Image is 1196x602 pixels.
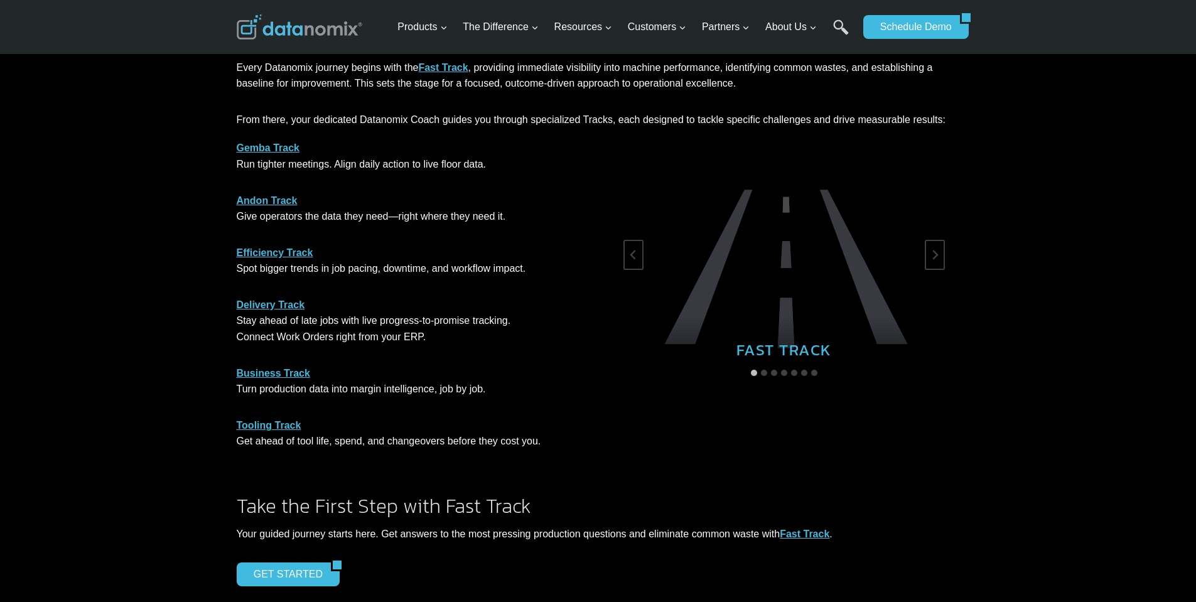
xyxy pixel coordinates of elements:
a: Tooling Track [237,420,301,431]
div: Photo Gallery Carousel [623,148,945,362]
p: Every Datanomix journey begins with the , providing immediate visibility into machine performance... [237,60,960,92]
a: Business Track [237,368,310,379]
p: From there, your dedicated Datanomix Coach guides you through specialized Tracks, each designed t... [237,112,960,128]
a: FAST TRACK [623,148,945,362]
a: Search [833,19,849,48]
button: Go to slide 7 [811,370,817,376]
a: Schedule Demo [863,15,960,39]
button: Go to slide 1 [751,370,757,376]
span: Products [397,19,447,35]
button: Go to slide 6 [801,370,807,376]
a: Efficiency Track [237,247,313,258]
button: Go to slide 4 [781,370,787,376]
img: Datanomix [237,14,362,40]
p: Get ahead of tool life, spend, and changeovers before they cost you. [237,417,588,449]
button: Go to slide 5 [791,370,797,376]
div: FAST TRACK [623,316,945,362]
a: Andon Track [237,195,298,206]
p: Run tighter meetings. Align daily action to live floor data. [237,140,588,172]
p: Your guided journey starts here. Get answers to the most pressing production questions and elimin... [237,526,934,542]
button: Next slide [925,240,945,270]
p: Stay ahead of late jobs with live progress-to-promise tracking. Connect Work Orders right from yo... [237,297,588,345]
div: 1 of 7 [623,148,945,362]
span: The Difference [463,19,539,35]
a: Fast Track [418,62,468,73]
h2: Take the First Step with Fast Track [237,496,934,516]
span: Customers [628,19,686,35]
span: About Us [765,19,817,35]
button: Go to last slide [623,240,644,270]
p: Turn production data into margin intelligence, job by job. [237,365,588,397]
a: Fast Track [780,529,829,539]
nav: Primary Navigation [392,7,857,48]
span: Resources [554,19,612,35]
p: Spot bigger trends in job pacing, downtime, and workflow impact. [237,245,588,277]
a: Delivery Track [237,299,305,310]
button: Go to slide 3 [771,370,777,376]
span: Partners [702,19,750,35]
a: GET STARTED [237,562,331,586]
p: Give operators the data they need—right where they need it. [237,193,588,225]
a: Gemba Track [237,142,300,153]
ul: Select a slide to show [623,368,945,378]
button: Go to slide 2 [761,370,767,376]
